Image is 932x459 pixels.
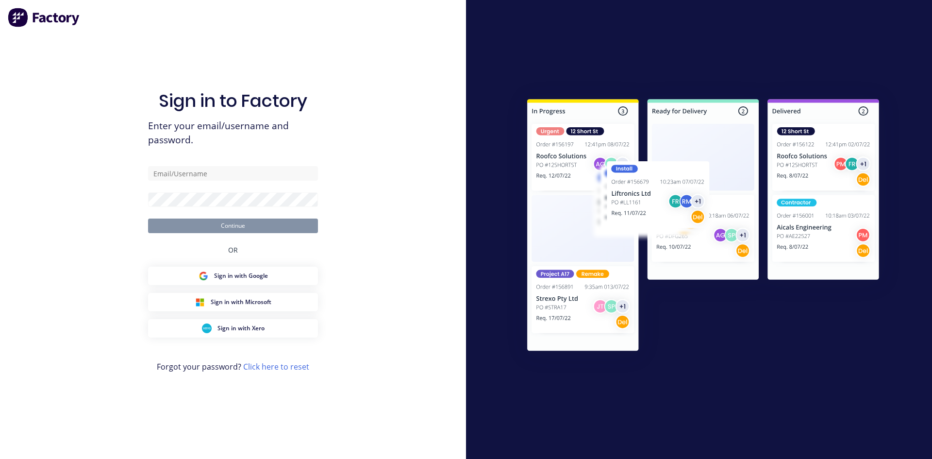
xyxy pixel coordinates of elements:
button: Microsoft Sign inSign in with Microsoft [148,293,318,311]
img: Microsoft Sign in [195,297,205,307]
button: Google Sign inSign in with Google [148,267,318,285]
input: Email/Username [148,166,318,181]
img: Sign in [506,80,900,374]
h1: Sign in to Factory [159,90,307,111]
span: Sign in with Microsoft [211,298,271,306]
a: Click here to reset [243,361,309,372]
button: Xero Sign inSign in with Xero [148,319,318,338]
img: Factory [8,8,81,27]
span: Sign in with Xero [217,324,265,333]
button: Continue [148,219,318,233]
img: Google Sign in [199,271,208,281]
div: OR [228,233,238,267]
span: Sign in with Google [214,272,268,280]
span: Forgot your password? [157,361,309,373]
span: Enter your email/username and password. [148,119,318,147]
img: Xero Sign in [202,323,212,333]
